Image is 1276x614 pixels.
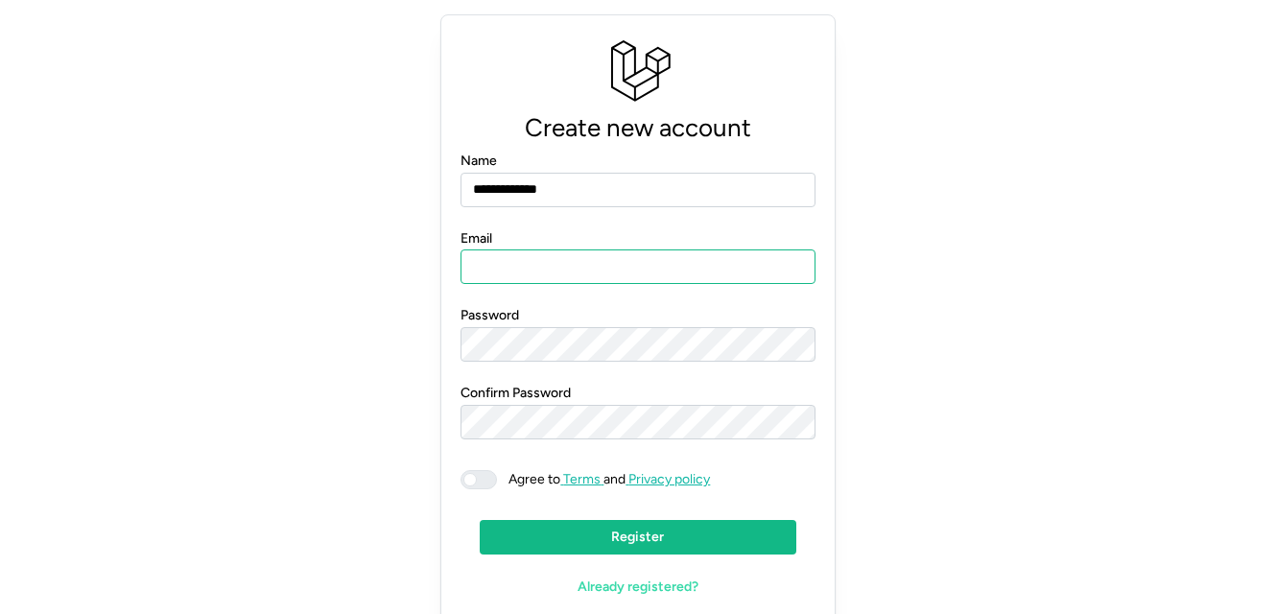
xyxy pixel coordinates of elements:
span: Agree to [508,471,560,487]
span: Register [611,521,664,554]
label: Email [461,228,492,249]
label: Password [461,305,519,326]
a: Terms [560,471,603,487]
a: Already registered? [480,570,795,604]
p: Create new account [461,107,815,149]
span: and [497,470,710,489]
label: Name [461,151,497,172]
span: Already registered? [578,571,698,603]
button: Register [480,520,795,555]
label: Confirm Password [461,383,571,404]
a: Privacy policy [626,471,710,487]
